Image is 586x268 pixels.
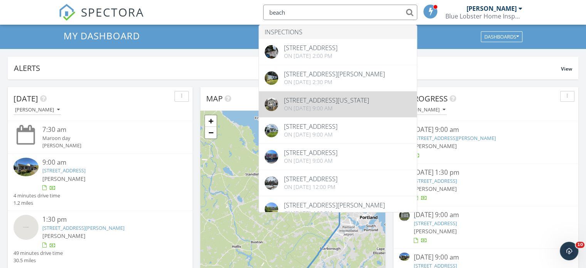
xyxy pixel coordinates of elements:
div: 49 minutes drive time [13,249,63,257]
img: 9473066%2Fcover_photos%2FgfLGNa4le4cYqWUkcsX8%2Foriginal.jpg [265,71,278,85]
div: [DATE] 1:30 pm [413,168,558,177]
a: [DATE] 1:30 pm [STREET_ADDRESS] [PERSON_NAME] [399,168,573,202]
img: streetview [265,202,278,216]
span: [PERSON_NAME] [413,185,457,192]
div: [PERSON_NAME] [42,142,173,149]
span: 10 [576,242,584,248]
a: [STREET_ADDRESS] [413,220,457,227]
a: 9:00 am [STREET_ADDRESS] [PERSON_NAME] 4 minutes drive time 1.2 miles [13,158,187,207]
div: 1.2 miles [13,199,60,207]
span: [PERSON_NAME] [413,228,457,235]
button: [PERSON_NAME] [399,105,447,115]
div: [STREET_ADDRESS][PERSON_NAME] [284,71,385,77]
img: 8337069%2Fcover_photos%2Fgnlw4WbQgfXoEZ6RoVIm%2Foriginal.8337069-1745415652453 [265,150,278,163]
a: [STREET_ADDRESS][PERSON_NAME] [42,224,124,231]
iframe: Intercom live chat [560,242,578,260]
div: 7:30 am [42,125,173,135]
a: 1:30 pm [STREET_ADDRESS][PERSON_NAME] [PERSON_NAME] 49 minutes drive time 30.5 miles [13,215,187,264]
img: 8979973%2Fcover_photos%2FnLD1poQOnL783lqfP7zt%2Foriginal.jpg [265,124,278,137]
li: Inspections [259,25,417,39]
img: 9539557%2Fcover_photos%2FfSvmI6xzafCNDjVMLOmE%2Fsmall.jpg [13,158,39,177]
div: 30.5 miles [13,257,63,264]
div: [DATE] 9:00 am [413,125,558,135]
span: Map [206,93,223,104]
div: On [DATE] 4:00 pm [284,210,385,216]
a: [STREET_ADDRESS] On [DATE] 2:00 pm [259,39,417,65]
span: [DATE] [13,93,38,104]
button: [PERSON_NAME] [13,105,61,115]
div: Blue Lobster Home Inspection Inc [445,12,522,20]
div: On [DATE] 9:00 am [284,131,337,138]
div: [STREET_ADDRESS] [284,150,337,156]
div: [STREET_ADDRESS][US_STATE] [284,97,369,103]
button: Dashboards [481,31,522,42]
a: [STREET_ADDRESS][PERSON_NAME] [413,135,495,142]
div: On [DATE] 9:00 am [284,158,337,164]
div: Maroon day [42,135,173,142]
a: [STREET_ADDRESS][PERSON_NAME] On [DATE] 2:30 pm [259,65,417,91]
div: [STREET_ADDRESS][PERSON_NAME] [284,202,385,208]
div: [PERSON_NAME] [467,5,517,12]
div: 4 minutes drive time [13,192,60,199]
a: Zoom out [205,127,217,138]
a: [DATE] 9:00 am [STREET_ADDRESS] [PERSON_NAME] [399,210,573,244]
div: [STREET_ADDRESS] [284,176,337,182]
img: 8239595%2Fcover_photos%2F5iPqQEYUMxNhawCxxvsv%2Foriginal.8239595-1741294164423 [265,176,278,190]
img: The Best Home Inspection Software - Spectora [59,4,76,21]
div: [STREET_ADDRESS] [284,123,337,130]
div: [PERSON_NAME] [15,107,60,113]
input: Search everything... [263,5,417,20]
div: [STREET_ADDRESS] [284,45,337,51]
span: SPECTORA [81,4,144,20]
div: 1:30 pm [42,215,173,224]
a: Zoom in [205,115,217,127]
a: [STREET_ADDRESS] [42,167,86,174]
div: Alerts [14,63,561,73]
a: [STREET_ADDRESS] On [DATE] 12:00 pm [259,170,417,196]
div: On [DATE] 2:00 pm [284,53,337,59]
div: [DATE] 9:00 am [413,210,558,220]
span: [PERSON_NAME] [42,232,86,239]
a: SPECTORA [59,10,144,27]
img: 9539557%2Fcover_photos%2FfSvmI6xzafCNDjVMLOmE%2Fsmall.jpg [399,253,410,261]
a: [STREET_ADDRESS] On [DATE] 9:00 am [259,144,417,170]
div: On [DATE] 2:30 pm [284,79,385,85]
img: streetview [13,215,39,240]
div: [PERSON_NAME] [401,107,445,113]
img: cover.jpg [265,45,278,59]
span: My Dashboard [64,29,140,42]
div: On [DATE] 9:00 am [284,105,369,111]
div: On [DATE] 12:00 pm [284,184,337,190]
div: [DATE] 9:00 am [413,253,558,262]
div: 9:00 am [42,158,173,167]
a: [STREET_ADDRESS][PERSON_NAME] On [DATE] 4:00 pm [259,196,417,222]
a: [STREET_ADDRESS][US_STATE] On [DATE] 9:00 am [259,91,417,117]
span: [PERSON_NAME] [42,175,86,182]
a: [STREET_ADDRESS] [413,177,457,184]
span: View [561,66,572,72]
img: 9296465%2Fcover_photos%2FVjSNj63Pjco9pk4yfHg0%2Foriginal.jpg [265,98,278,111]
span: [PERSON_NAME] [413,142,457,150]
span: In Progress [399,93,448,104]
img: streetview [399,210,410,221]
a: [DATE] 9:00 am [STREET_ADDRESS][PERSON_NAME] [PERSON_NAME] [399,125,573,159]
div: Dashboards [484,34,519,39]
a: [STREET_ADDRESS] On [DATE] 9:00 am [259,118,417,143]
